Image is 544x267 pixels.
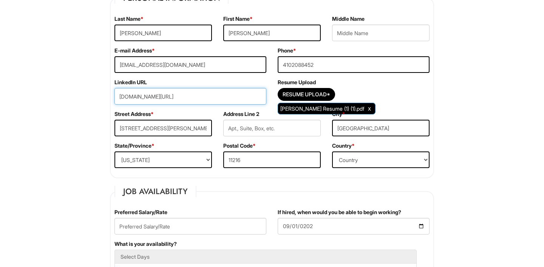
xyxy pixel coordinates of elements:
label: E-mail Address [114,47,155,54]
input: Apt., Suite, Box, etc. [223,120,321,136]
label: If hired, when would you be able to begin working? [278,208,401,216]
label: LinkedIn URL [114,79,147,86]
input: Phone [278,56,430,73]
input: City [332,120,430,136]
input: Street Address [114,120,212,136]
label: State/Province [114,142,155,150]
span: [PERSON_NAME] Resume (1) (1).pdf [280,105,364,112]
select: State/Province [114,151,212,168]
input: First Name [223,25,321,41]
select: Country [332,151,430,168]
label: First Name [223,15,253,23]
a: Clear Uploaded File [366,103,373,114]
label: Preferred Salary/Rate [114,208,167,216]
label: Middle Name [332,15,365,23]
input: Postal Code [223,151,321,168]
input: Middle Name [332,25,430,41]
label: Street Address [114,110,154,118]
label: Address Line 2 [223,110,259,118]
label: Country [332,142,355,150]
input: LinkedIn URL [114,88,266,105]
h5: Select Days [121,254,411,259]
input: Preferred Salary/Rate [114,218,266,235]
label: Phone [278,47,296,54]
legend: Job Availability [114,186,196,197]
input: Last Name [114,25,212,41]
label: Last Name [114,15,144,23]
label: Resume Upload [278,79,316,86]
label: What is your availability? [114,240,177,248]
button: Resume Upload*Resume Upload* [278,88,335,101]
label: Postal Code [223,142,256,150]
label: City [332,110,345,118]
input: E-mail Address [114,56,266,73]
